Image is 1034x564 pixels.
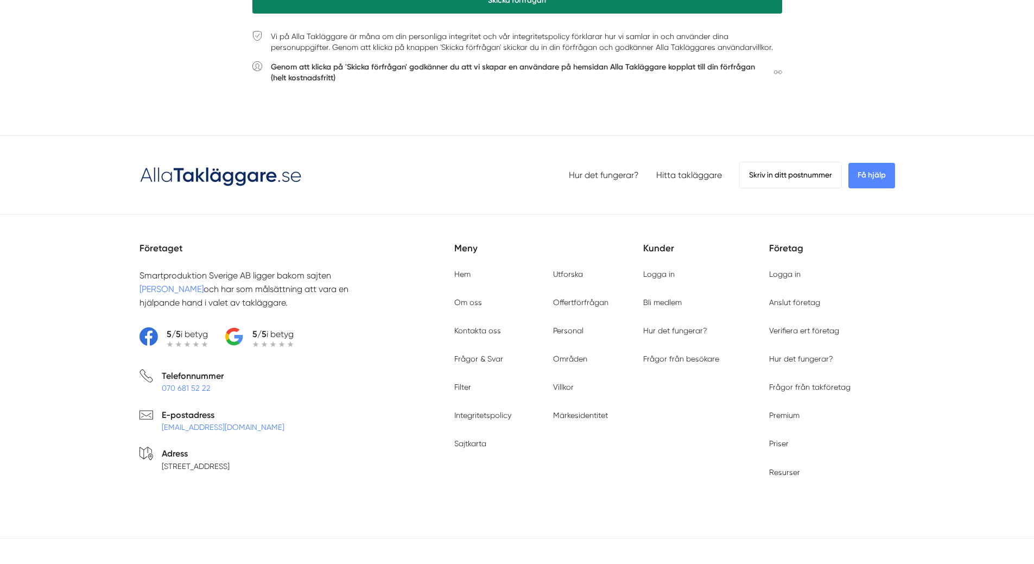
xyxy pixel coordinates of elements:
[769,468,800,477] a: Resurser
[656,170,722,180] a: Hitta takläggare
[271,61,782,83] a: Genom att klicka på 'Skicka förfrågan' godkänner du att vi skapar en användare på hemsidan Alla T...
[271,31,782,53] p: Vi på Alla Takläggare är måna om din personliga integritet och vår integritetspolicy förklarar hu...
[769,411,800,420] a: Premium
[643,241,769,269] h5: Kunder
[454,439,486,448] a: Sajtkarta
[454,326,501,335] a: Kontakta oss
[139,327,208,347] a: 5/5i betyg
[454,298,482,307] a: Om oss
[643,354,719,363] a: Frågor från besökare
[769,270,801,278] a: Logga in
[643,326,707,335] a: Hur det fungerar?
[454,354,503,363] a: Frågor & Svar
[162,408,284,422] p: E-postadress
[162,384,211,392] a: 070 681 52 22
[167,327,208,341] p: i betyg
[167,329,181,339] strong: 5/5
[553,383,574,391] a: Villkor
[139,369,153,383] svg: Telefon
[769,241,895,269] h5: Företag
[139,241,454,269] h5: Företaget
[454,241,643,269] h5: Meny
[553,354,587,363] a: Områden
[162,423,284,432] a: [EMAIL_ADDRESS][DOMAIN_NAME]
[162,369,224,383] p: Telefonnummer
[848,163,895,188] span: Få hjälp
[162,461,230,472] p: [STREET_ADDRESS]
[569,170,639,180] a: Hur det fungerar?
[252,327,294,341] p: i betyg
[225,327,294,347] a: 5/5i betyg
[769,439,789,448] a: Priser
[553,270,583,278] a: Utforska
[162,447,230,460] p: Adress
[739,162,842,188] span: Skriv in ditt postnummer
[553,411,608,420] a: Märkesidentitet
[769,326,839,335] a: Verifiera ert företag
[553,326,583,335] a: Personal
[769,298,820,307] a: Anslut företag
[454,411,511,420] a: Integritetspolicy
[454,270,471,278] a: Hem
[252,329,267,339] strong: 5/5
[553,298,608,307] a: Offertförfrågan
[454,383,471,391] a: Filter
[139,284,204,294] a: [PERSON_NAME]
[769,383,851,391] a: Frågor från takföretag
[643,298,682,307] a: Bli medlem
[769,354,833,363] a: Hur det fungerar?
[139,269,383,310] p: Smartproduktion Sverige AB ligger bakom sajten och har som målsättning att vara en hjälpande hand...
[139,163,302,188] img: Logotyp Alla Takläggare
[643,270,675,278] a: Logga in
